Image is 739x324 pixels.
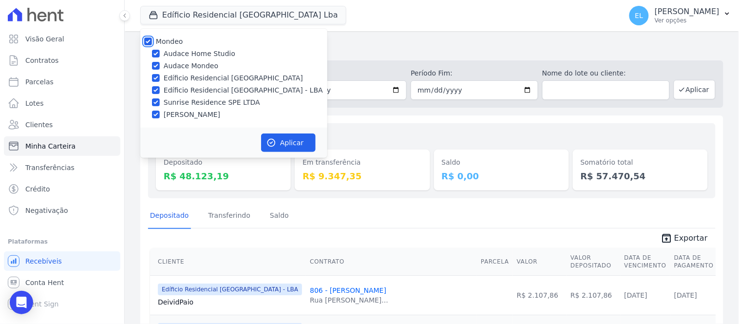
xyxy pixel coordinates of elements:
dd: R$ 57.470,54 [581,170,700,183]
a: Visão Geral [4,29,120,49]
button: EL [PERSON_NAME] Ver opções [622,2,739,29]
a: Conta Hent [4,273,120,292]
label: Audace Home Studio [164,49,235,59]
span: Edíficio Residencial [GEOGRAPHIC_DATA] - LBA [158,284,302,295]
label: Período Inicío: [280,68,407,78]
th: Valor Depositado [567,248,620,276]
td: R$ 2.107,86 [513,275,567,315]
th: Data de Vencimento [621,248,670,276]
a: Contratos [4,51,120,70]
button: Aplicar [261,133,316,152]
label: Nome do lote ou cliente: [542,68,670,78]
a: Saldo [268,204,291,229]
a: DeividPaio [158,297,302,307]
a: Depositado [148,204,191,229]
dt: Em transferência [303,157,422,168]
span: Negativação [25,206,68,215]
span: Conta Hent [25,278,64,287]
a: Clientes [4,115,120,134]
a: Minha Carteira [4,136,120,156]
a: Parcelas [4,72,120,92]
div: Open Intercom Messenger [10,291,33,314]
p: [PERSON_NAME] [655,7,720,17]
label: [PERSON_NAME] [164,110,220,120]
dd: R$ 0,00 [442,170,561,183]
dt: Depositado [164,157,283,168]
button: Edíficio Residencial [GEOGRAPHIC_DATA] Lba [140,6,346,24]
th: Contrato [306,248,477,276]
i: unarchive [661,232,672,244]
th: Parcela [477,248,513,276]
th: Valor [513,248,567,276]
th: Data de Pagamento [670,248,718,276]
span: EL [635,12,644,19]
label: Audace Mondeo [164,61,218,71]
dt: Saldo [442,157,561,168]
span: Transferências [25,163,75,172]
a: 806 - [PERSON_NAME] [310,286,386,294]
td: R$ 2.107,86 [567,275,620,315]
span: Clientes [25,120,53,130]
a: Transferindo [207,204,253,229]
span: Visão Geral [25,34,64,44]
div: Rua [PERSON_NAME]... [310,295,388,305]
div: Plataformas [8,236,116,248]
span: Parcelas [25,77,54,87]
p: Ver opções [655,17,720,24]
a: Crédito [4,179,120,199]
span: Contratos [25,56,58,65]
a: Lotes [4,94,120,113]
th: Cliente [150,248,306,276]
label: Período Fim: [411,68,538,78]
a: unarchive Exportar [653,232,716,246]
a: Recebíveis [4,251,120,271]
button: Aplicar [674,80,716,99]
label: Sunrise Residence SPE LTDA [164,97,260,108]
label: Edíficio Residencial [GEOGRAPHIC_DATA] - LBA [164,85,323,95]
a: [DATE] [625,291,647,299]
dt: Somatório total [581,157,700,168]
label: Mondeo [156,38,183,45]
label: Edíficio Residencial [GEOGRAPHIC_DATA] [164,73,303,83]
a: [DATE] [674,291,697,299]
h2: Minha Carteira [140,39,723,57]
span: Exportar [674,232,708,244]
dd: R$ 48.123,19 [164,170,283,183]
span: Crédito [25,184,50,194]
span: Minha Carteira [25,141,76,151]
span: Recebíveis [25,256,62,266]
dd: R$ 9.347,35 [303,170,422,183]
a: Negativação [4,201,120,220]
a: Transferências [4,158,120,177]
span: Lotes [25,98,44,108]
